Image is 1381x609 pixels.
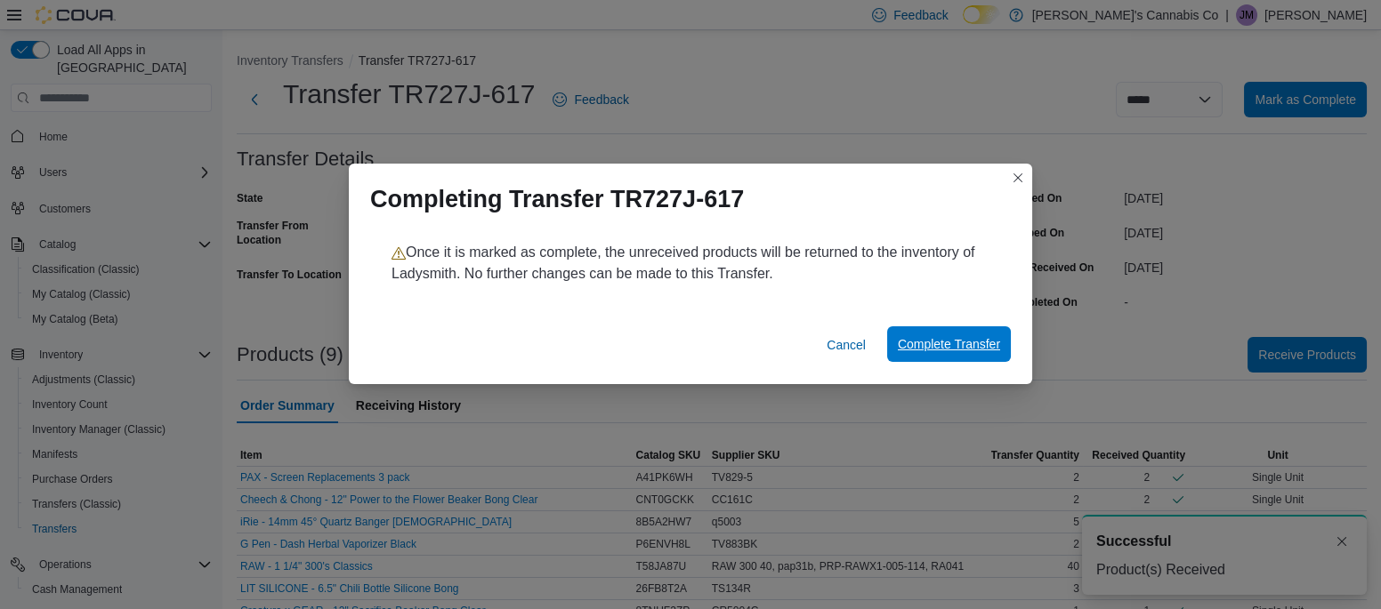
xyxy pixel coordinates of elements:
[898,335,1000,353] span: Complete Transfer
[392,242,989,284] p: Once it is marked as complete, the unreceived products will be returned to the inventory of Ladys...
[370,185,744,213] h1: Completing Transfer TR727J-617
[887,326,1011,362] button: Complete Transfer
[827,336,866,354] span: Cancel
[820,327,873,363] button: Cancel
[1007,167,1029,188] button: Closes this modal window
